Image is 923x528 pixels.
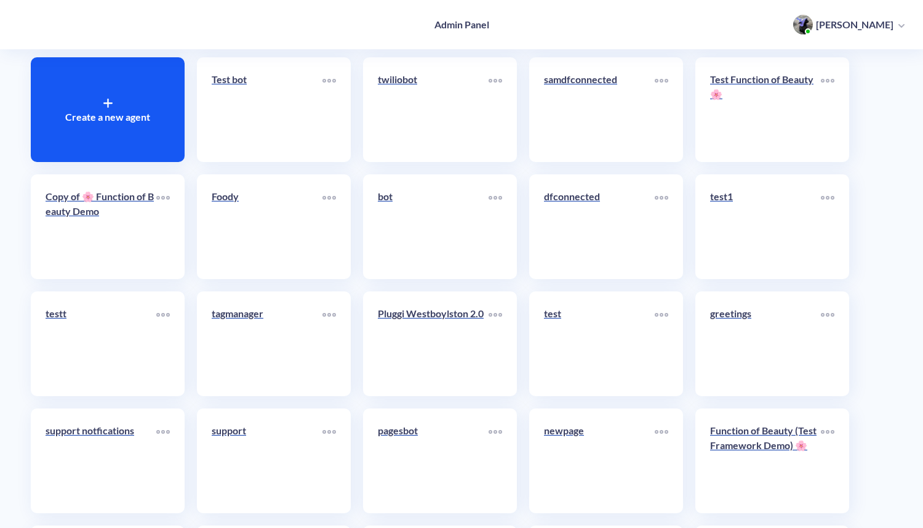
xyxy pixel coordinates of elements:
a: samdfconnected [544,72,655,147]
a: greetings [710,306,821,381]
p: bot [378,189,489,204]
p: Test Function of Beauty 🌸 [710,72,821,102]
p: support notfications [46,423,156,438]
a: testt [46,306,156,381]
h4: Admin Panel [434,18,489,30]
p: newpage [544,423,655,438]
a: support [212,423,322,498]
p: Create a new agent [65,110,150,124]
p: pagesbot [378,423,489,438]
a: Copy of 🌸 Function of Beauty Demo [46,189,156,264]
p: testt [46,306,156,321]
a: tagmanager [212,306,322,381]
p: samdfconnected [544,72,655,87]
a: Pluggi Westboylston 2.0 [378,306,489,381]
a: Function of Beauty (Test Framework Demo) 🌸 [710,423,821,498]
a: support notfications [46,423,156,498]
p: test [544,306,655,321]
a: Test bot [212,72,322,147]
p: dfconnected [544,189,655,204]
p: Foody [212,189,322,204]
p: Pluggi Westboylston 2.0 [378,306,489,321]
a: pagesbot [378,423,489,498]
a: test [544,306,655,381]
p: tagmanager [212,306,322,321]
p: test1 [710,189,821,204]
a: bot [378,189,489,264]
p: greetings [710,306,821,321]
a: dfconnected [544,189,655,264]
p: Copy of 🌸 Function of Beauty Demo [46,189,156,219]
p: Function of Beauty (Test Framework Demo) 🌸 [710,423,821,453]
p: [PERSON_NAME] [816,18,893,31]
p: support [212,423,322,438]
a: Foody [212,189,322,264]
p: twiliobot [378,72,489,87]
a: twiliobot [378,72,489,147]
button: user photo[PERSON_NAME] [787,14,911,36]
a: Test Function of Beauty 🌸 [710,72,821,147]
img: user photo [793,15,813,35]
p: Test bot [212,72,322,87]
a: newpage [544,423,655,498]
a: test1 [710,189,821,264]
